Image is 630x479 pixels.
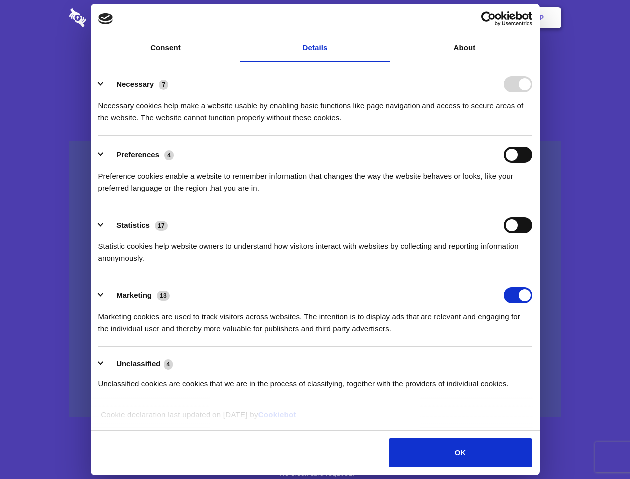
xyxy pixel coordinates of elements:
a: Cookiebot [258,410,296,419]
h1: Eliminate Slack Data Loss. [69,45,561,81]
label: Preferences [116,150,159,159]
a: Contact [405,2,450,33]
h4: Auto-redaction of sensitive data, encrypted data sharing and self-destructing private chats. Shar... [69,91,561,124]
a: Usercentrics Cookiebot - opens in a new window [445,11,532,26]
span: 7 [159,80,168,90]
label: Marketing [116,291,152,299]
span: 4 [164,359,173,369]
label: Statistics [116,221,150,229]
div: Unclassified cookies are cookies that we are in the process of classifying, together with the pro... [98,370,532,390]
a: Pricing [293,2,336,33]
button: Unclassified (4) [98,358,179,370]
button: Marketing (13) [98,287,176,303]
img: logo-wordmark-white-trans-d4663122ce5f474addd5e946df7df03e33cb6a1c49d2221995e7729f52c070b2.svg [69,8,155,27]
a: Consent [91,34,240,62]
a: Wistia video thumbnail [69,141,561,418]
label: Necessary [116,80,154,88]
img: logo [98,13,113,24]
button: Necessary (7) [98,76,175,92]
a: About [390,34,540,62]
button: OK [389,438,532,467]
button: Preferences (4) [98,147,180,163]
div: Statistic cookies help website owners to understand how visitors interact with websites by collec... [98,233,532,264]
span: 4 [164,150,174,160]
span: 13 [157,291,170,301]
a: Login [452,2,496,33]
div: Marketing cookies are used to track visitors across websites. The intention is to display ads tha... [98,303,532,335]
div: Necessary cookies help make a website usable by enabling basic functions like page navigation and... [98,92,532,124]
span: 17 [155,221,168,231]
div: Preference cookies enable a website to remember information that changes the way the website beha... [98,163,532,194]
div: Cookie declaration last updated on [DATE] by [93,409,537,428]
a: Details [240,34,390,62]
button: Statistics (17) [98,217,174,233]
